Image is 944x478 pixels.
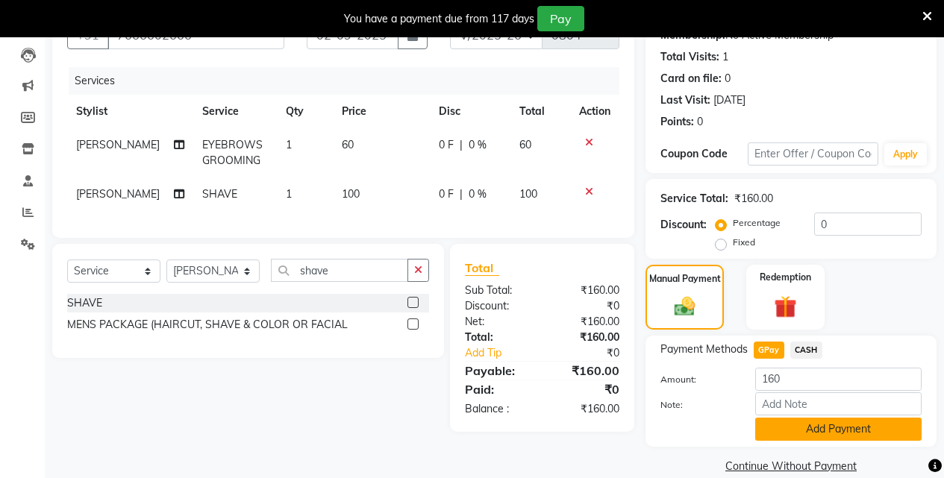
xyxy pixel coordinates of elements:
[660,342,748,357] span: Payment Methods
[733,216,781,230] label: Percentage
[454,362,543,380] div: Payable:
[67,95,193,128] th: Stylist
[454,330,543,345] div: Total:
[460,186,463,202] span: |
[649,373,744,386] label: Amount:
[286,187,292,201] span: 1
[76,187,160,201] span: [PERSON_NAME]
[454,345,557,361] a: Add Tip
[884,143,927,166] button: Apply
[69,67,631,95] div: Services
[755,392,922,415] input: Add Note
[660,191,728,207] div: Service Total:
[748,142,878,166] input: Enter Offer / Coupon Code
[648,459,934,474] a: Continue Without Payment
[542,283,631,298] div: ₹160.00
[542,401,631,417] div: ₹160.00
[454,283,543,298] div: Sub Total:
[193,95,277,128] th: Service
[542,362,631,380] div: ₹160.00
[430,95,510,128] th: Disc
[754,342,784,359] span: GPay
[790,342,822,359] span: CASH
[713,92,745,108] div: [DATE]
[542,314,631,330] div: ₹160.00
[755,418,922,441] button: Add Payment
[344,11,534,27] div: You have a payment due from 117 days
[271,259,408,282] input: Search or Scan
[454,298,543,314] div: Discount:
[67,317,348,333] div: MENS PACKAGE (HAIRCUT, SHAVE & COLOR OR FACIAL
[660,71,722,87] div: Card on file:
[202,187,237,201] span: SHAVE
[519,187,537,201] span: 100
[439,186,454,202] span: 0 F
[660,217,707,233] div: Discount:
[660,49,719,65] div: Total Visits:
[668,295,702,318] img: _cash.svg
[342,138,354,151] span: 60
[454,314,543,330] div: Net:
[542,380,631,398] div: ₹0
[277,95,333,128] th: Qty
[454,401,543,417] div: Balance :
[660,92,710,108] div: Last Visit:
[76,138,160,151] span: [PERSON_NAME]
[755,368,922,391] input: Amount
[469,186,487,202] span: 0 %
[67,295,102,311] div: SHAVE
[460,137,463,153] span: |
[767,293,804,321] img: _gift.svg
[722,49,728,65] div: 1
[660,146,748,162] div: Coupon Code
[202,138,263,167] span: EYEBROWS GROOMING
[519,138,531,151] span: 60
[510,95,570,128] th: Total
[570,95,619,128] th: Action
[660,114,694,130] div: Points:
[286,138,292,151] span: 1
[649,398,744,412] label: Note:
[733,236,755,249] label: Fixed
[342,187,360,201] span: 100
[333,95,430,128] th: Price
[537,6,584,31] button: Pay
[697,114,703,130] div: 0
[734,191,773,207] div: ₹160.00
[465,260,499,276] span: Total
[454,380,543,398] div: Paid:
[725,71,731,87] div: 0
[557,345,631,361] div: ₹0
[469,137,487,153] span: 0 %
[542,330,631,345] div: ₹160.00
[439,137,454,153] span: 0 F
[542,298,631,314] div: ₹0
[760,271,811,284] label: Redemption
[649,272,721,286] label: Manual Payment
